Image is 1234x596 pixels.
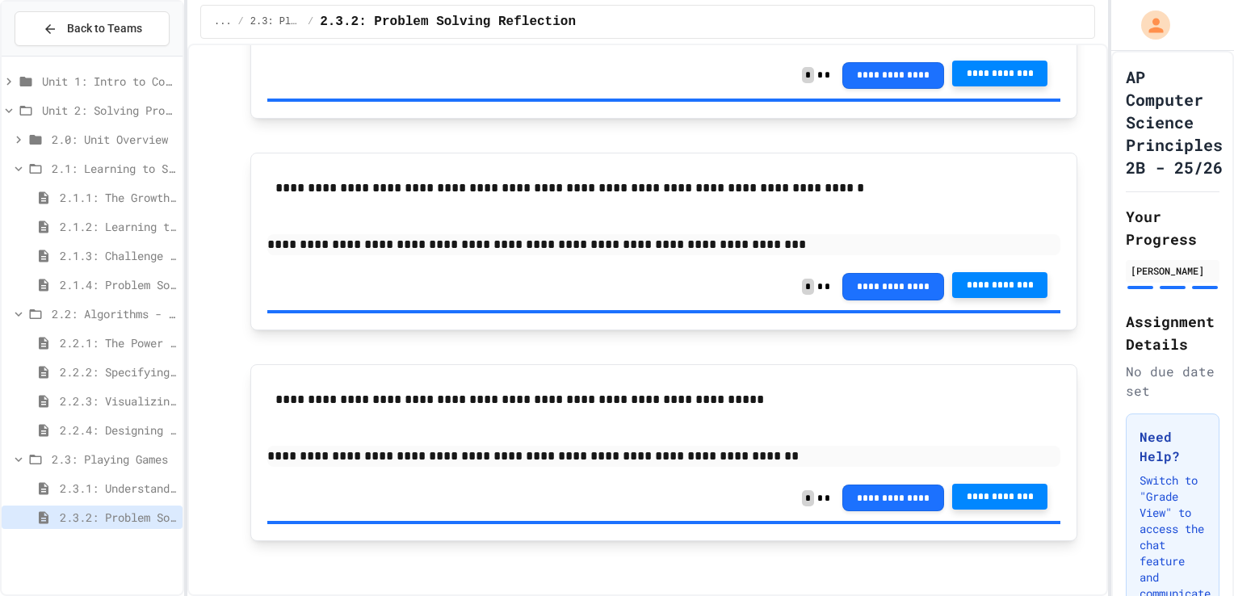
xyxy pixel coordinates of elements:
span: 2.0: Unit Overview [52,131,176,148]
span: / [238,15,244,28]
h3: Need Help? [1140,427,1206,466]
span: 2.1.2: Learning to Solve Hard Problems [60,218,176,235]
span: / [308,15,313,28]
span: 2.1.4: Problem Solving Practice [60,276,176,293]
h1: AP Computer Science Principles 2B - 25/26 [1126,65,1223,178]
span: 2.3.2: Problem Solving Reflection [320,12,576,31]
span: 2.1: Learning to Solve Hard Problems [52,160,176,177]
span: Back to Teams [67,20,142,37]
span: 2.1.1: The Growth Mindset [60,189,176,206]
div: My Account [1124,6,1174,44]
span: 2.3.2: Problem Solving Reflection [60,509,176,526]
h2: Assignment Details [1126,310,1219,355]
span: 2.3.1: Understanding Games with Flowcharts [60,480,176,497]
span: 2.3: Playing Games [250,15,301,28]
span: 2.2: Algorithms - from Pseudocode to Flowcharts [52,305,176,322]
span: 2.1.3: Challenge Problem - The Bridge [60,247,176,264]
span: Unit 1: Intro to Computer Science [42,73,176,90]
span: 2.2.4: Designing Flowcharts [60,422,176,439]
span: 2.2.3: Visualizing Logic with Flowcharts [60,392,176,409]
div: [PERSON_NAME] [1131,263,1215,278]
h2: Your Progress [1126,205,1219,250]
span: 2.2.2: Specifying Ideas with Pseudocode [60,363,176,380]
span: 2.2.1: The Power of Algorithms [60,334,176,351]
span: ... [214,15,232,28]
div: No due date set [1126,362,1219,401]
span: Unit 2: Solving Problems in Computer Science [42,102,176,119]
span: 2.3: Playing Games [52,451,176,468]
